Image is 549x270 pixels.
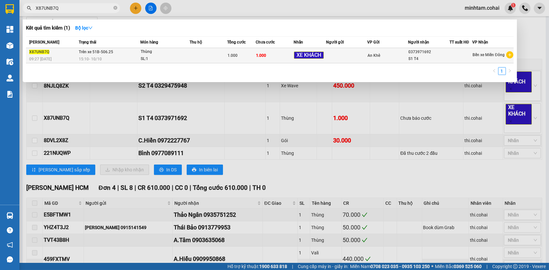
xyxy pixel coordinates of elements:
[140,40,158,44] span: Món hàng
[113,5,117,11] span: close-circle
[326,40,344,44] span: Người gửi
[29,57,52,61] span: 09:27 [DATE]
[508,69,512,73] span: right
[29,40,59,44] span: [PERSON_NAME]
[472,40,488,44] span: VP Nhận
[506,67,514,75] button: right
[141,48,189,55] div: Thùng
[70,23,98,33] button: Bộ lọcdown
[6,58,13,65] img: warehouse-icon
[227,40,246,44] span: Tổng cước
[492,69,496,73] span: left
[506,51,513,58] span: plus-circle
[294,40,303,44] span: Nhãn
[408,55,449,62] div: S1 T4
[256,53,266,58] span: 1.000
[29,50,49,54] span: X87UNB7Q
[368,53,380,58] span: An Khê
[7,227,13,233] span: question-circle
[190,40,202,44] span: Thu hộ
[490,67,498,75] button: left
[228,53,238,58] span: 1.000
[6,75,13,81] img: warehouse-icon
[88,26,93,30] span: down
[450,40,469,44] span: TT xuất HĐ
[408,40,429,44] span: Người nhận
[7,256,13,263] span: message
[79,40,96,44] span: Trạng thái
[75,25,93,31] strong: Bộ lọc
[498,67,506,75] a: 1
[490,67,498,75] li: Previous Page
[6,4,14,14] img: logo-vxr
[256,40,275,44] span: Chưa cước
[27,6,31,10] span: search
[26,25,70,31] h3: Kết quả tìm kiếm ( 1 )
[6,91,13,98] img: solution-icon
[473,53,505,57] span: Bến xe Miền Đông
[294,52,324,59] span: XE KHÁCH
[36,5,112,12] input: Tìm tên, số ĐT hoặc mã đơn
[113,6,117,10] span: close-circle
[6,26,13,33] img: dashboard-icon
[79,57,102,61] span: 15:10 - 10/10
[7,242,13,248] span: notification
[141,55,189,63] div: SL: 1
[6,212,13,219] img: warehouse-icon
[408,49,449,55] div: 0373971692
[79,50,113,54] span: Trên xe 51B-506.25
[6,42,13,49] img: warehouse-icon
[367,40,380,44] span: VP Gửi
[506,67,514,75] li: Next Page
